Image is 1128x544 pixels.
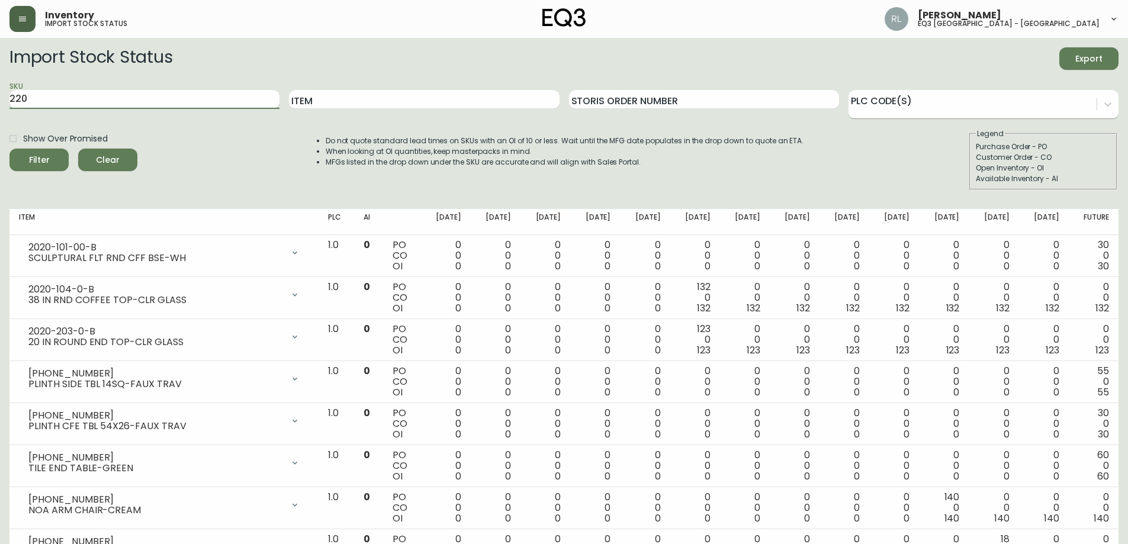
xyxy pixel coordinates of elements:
th: [DATE] [919,209,969,235]
span: 0 [655,259,661,273]
span: 0 [505,385,511,399]
button: Clear [78,149,137,171]
span: 0 [555,343,561,357]
div: 0 0 [580,282,610,314]
div: 0 0 [879,408,910,440]
div: 0 0 [480,492,511,524]
span: Inventory [45,11,94,20]
span: 0 [754,385,760,399]
span: 123 [946,343,960,357]
button: Export [1059,47,1119,70]
div: [PHONE_NUMBER]NOA ARM CHAIR-CREAM [19,492,309,518]
span: 0 [364,280,370,294]
div: 30 0 [1078,408,1109,440]
div: 0 0 [480,282,511,314]
span: 0 [455,259,461,273]
h2: Import Stock Status [9,47,172,70]
span: 55 [1097,385,1109,399]
span: 0 [555,511,561,525]
li: When looking at OI quantities, keep masterpacks in mind. [326,146,804,157]
span: 0 [605,511,610,525]
th: [DATE] [520,209,570,235]
div: 0 0 [530,408,561,440]
div: 0 0 [779,324,810,356]
div: 0 0 [1029,324,1059,356]
span: 0 [804,511,810,525]
div: [PHONE_NUMBER] [28,452,283,463]
div: 0 0 [978,282,1009,314]
span: 60 [1097,469,1109,483]
div: 0 0 [879,282,910,314]
div: 132 0 [680,282,711,314]
span: Export [1069,51,1109,66]
div: 0 0 [779,282,810,314]
div: 0 0 [729,240,760,272]
span: OI [393,301,403,315]
div: 0 0 [879,492,910,524]
div: 0 0 [629,408,660,440]
span: 0 [854,469,860,483]
div: 0 0 [629,324,660,356]
div: 0 0 [729,324,760,356]
span: 0 [505,511,511,525]
span: 0 [455,301,461,315]
div: 0 0 [680,240,711,272]
span: [PERSON_NAME] [918,11,1001,20]
span: 0 [904,427,910,441]
div: 0 0 [928,240,959,272]
span: 30 [1098,427,1109,441]
span: 0 [655,343,661,357]
div: 2020-203-0-B20 IN ROUND END TOP-CLR GLASS [19,324,309,350]
span: OI [393,511,403,525]
div: 0 0 [928,324,959,356]
span: 0 [455,427,461,441]
div: 0 0 [680,408,711,440]
th: [DATE] [1019,209,1069,235]
span: 0 [1004,469,1010,483]
span: 0 [804,469,810,483]
span: 0 [904,511,910,525]
div: 0 0 [729,450,760,482]
div: 0 0 [580,366,610,398]
span: 0 [455,469,461,483]
div: 123 0 [680,324,711,356]
div: 2020-104-0-B [28,284,283,295]
span: 132 [747,301,760,315]
th: [DATE] [620,209,670,235]
span: 0 [505,259,511,273]
span: 0 [754,259,760,273]
div: 2020-104-0-B38 IN RND COFFEE TOP-CLR GLASS [19,282,309,308]
div: 0 0 [779,450,810,482]
div: 0 0 [580,324,610,356]
div: 0 0 [729,408,760,440]
h5: import stock status [45,20,127,27]
div: 0 0 [928,450,959,482]
span: 0 [655,427,661,441]
div: [PHONE_NUMBER]TILE END TABLE-GREEN [19,450,309,476]
div: 0 0 [1029,282,1059,314]
th: [DATE] [570,209,620,235]
span: 140 [944,511,960,525]
div: 0 0 [978,240,1009,272]
span: 0 [505,427,511,441]
div: 0 0 [530,324,561,356]
th: PLC [319,209,355,235]
div: PO CO [393,450,412,482]
span: 0 [605,301,610,315]
div: 0 0 [530,282,561,314]
span: 132 [996,301,1010,315]
span: 132 [1046,301,1059,315]
div: 0 0 [829,492,860,524]
span: 132 [846,301,860,315]
div: Purchase Order - PO [976,141,1111,152]
div: Open Inventory - OI [976,163,1111,173]
th: Future [1069,209,1119,235]
span: 123 [846,343,860,357]
div: 0 0 [580,408,610,440]
div: 0 0 [879,450,910,482]
div: 0 0 [779,240,810,272]
div: 30 0 [1078,240,1109,272]
span: 123 [697,343,711,357]
div: PO CO [393,324,412,356]
div: PLINTH CFE TBL 54X26-FAUX TRAV [28,421,283,432]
